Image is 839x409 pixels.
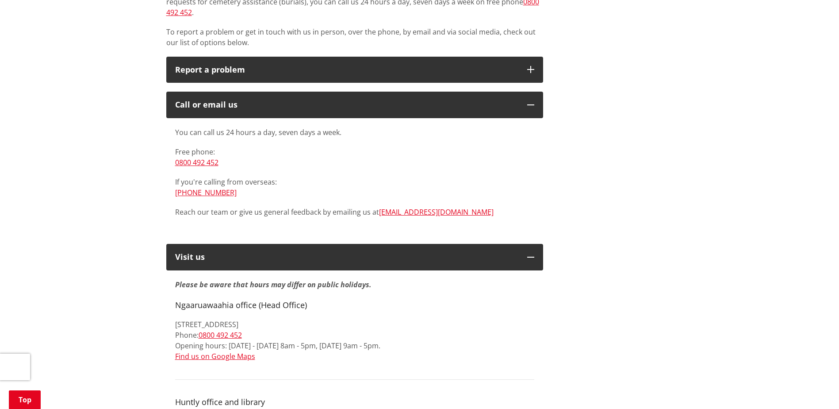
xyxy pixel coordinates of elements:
button: Visit us [166,244,543,270]
p: Free phone: [175,147,534,168]
h4: Ngaaruawaahia office (Head Office) [175,301,534,310]
a: 0800 492 452 [199,330,242,340]
button: Call or email us [166,92,543,118]
div: Call or email us [175,100,518,109]
a: [EMAIL_ADDRESS][DOMAIN_NAME] [379,207,494,217]
p: If you're calling from overseas: [175,177,534,198]
p: [STREET_ADDRESS] Phone: Opening hours: [DATE] - [DATE] 8am - 5pm, [DATE] 9am - 5pm. [175,319,534,362]
iframe: Messenger Launcher [798,372,830,404]
h4: Huntly office and library [175,397,534,407]
strong: Please be aware that hours may differ on public holidays. [175,280,372,300]
a: [PHONE_NUMBER] [175,188,237,197]
a: Find us on Google Maps [175,351,255,361]
p: You can call us 24 hours a day, seven days a week. [175,127,534,138]
a: Top [9,390,41,409]
button: Report a problem [166,57,543,83]
p: Reach our team or give us general feedback by emailing us at [175,207,534,217]
p: Report a problem [175,66,518,74]
p: Visit us [175,253,518,262]
p: To report a problem or get in touch with us in person, over the phone, by email and via social me... [166,27,543,48]
a: 0800 492 452 [175,158,218,167]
